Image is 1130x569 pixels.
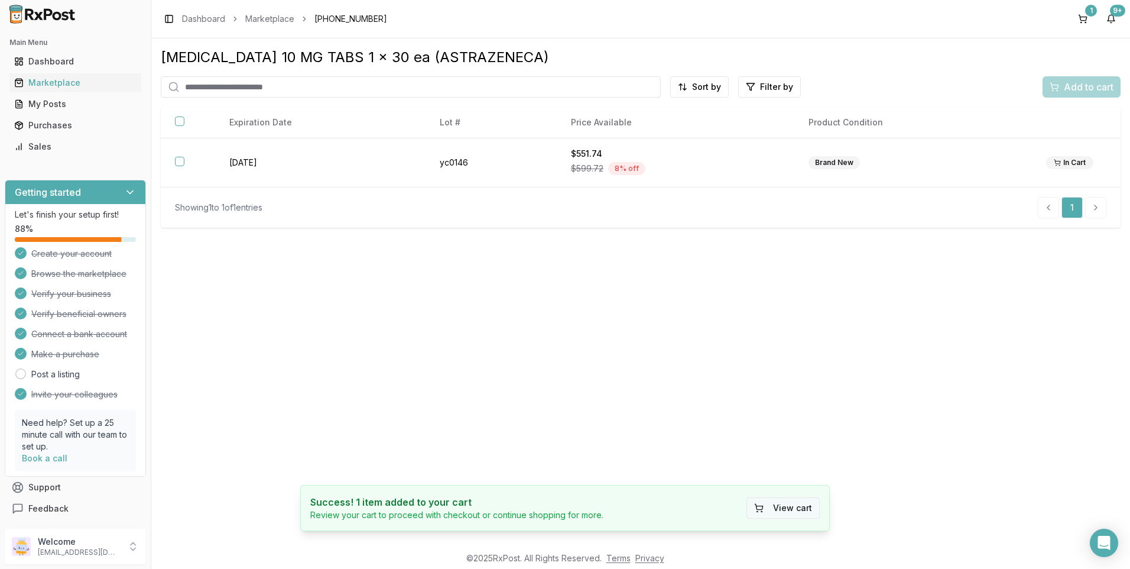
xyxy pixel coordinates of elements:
p: Need help? Set up a 25 minute call with our team to set up. [22,417,129,452]
span: [PHONE_NUMBER] [314,13,387,25]
p: Review your cart to proceed with checkout or continue shopping for more. [310,509,603,521]
nav: breadcrumb [182,13,387,25]
p: Welcome [38,536,120,548]
button: 1 [1073,9,1092,28]
th: Expiration Date [215,107,426,138]
button: Sort by [670,76,729,98]
a: Dashboard [9,51,141,72]
h3: Getting started [15,185,81,199]
a: Privacy [635,553,664,563]
div: Brand New [808,156,860,169]
a: Post a listing [31,368,80,380]
div: Showing 1 to 1 of 1 entries [175,202,262,214]
a: Book a call [22,453,67,463]
span: 88 % [15,223,33,235]
h4: Success! 1 item added to your cart [310,495,603,509]
button: Sales [5,137,146,156]
button: Dashboard [5,52,146,71]
span: Filter by [760,81,793,93]
nav: pagination [1038,197,1106,218]
span: Sort by [692,81,721,93]
div: Open Intercom Messenger [1090,529,1118,557]
div: Sales [14,141,137,153]
button: Purchases [5,116,146,135]
div: Dashboard [14,56,137,67]
a: 1 [1061,197,1083,218]
a: Purchases [9,115,141,136]
button: My Posts [5,95,146,114]
button: Support [5,477,146,498]
a: Terms [606,553,631,563]
button: 9+ [1102,9,1121,28]
div: My Posts [14,98,137,110]
p: Let's finish your setup first! [15,209,136,221]
div: [MEDICAL_DATA] 10 MG TABS 1 x 30 ea (ASTRAZENECA) [161,48,1121,67]
span: Feedback [28,503,69,515]
span: Connect a bank account [31,328,127,340]
th: Lot # [426,107,557,138]
td: yc0146 [426,138,557,187]
button: Filter by [738,76,801,98]
div: 1 [1085,5,1097,17]
div: $551.74 [571,148,780,160]
button: Feedback [5,498,146,519]
h2: Main Menu [9,38,141,47]
td: [DATE] [215,138,426,187]
span: Verify your business [31,288,111,300]
span: Invite your colleagues [31,389,118,400]
div: 9+ [1110,5,1125,17]
span: Verify beneficial owners [31,308,126,320]
th: Product Condition [794,107,1032,138]
th: Price Available [557,107,794,138]
button: View cart [746,497,820,519]
a: Marketplace [9,72,141,93]
span: $599.72 [571,163,603,174]
a: Dashboard [182,13,225,25]
p: [EMAIL_ADDRESS][DOMAIN_NAME] [38,548,120,557]
div: Marketplace [14,77,137,89]
span: Browse the marketplace [31,268,126,280]
a: Marketplace [245,13,294,25]
button: Marketplace [5,73,146,92]
span: Create your account [31,248,112,260]
img: RxPost Logo [5,5,80,24]
a: Sales [9,136,141,157]
img: User avatar [12,537,31,556]
div: In Cart [1046,156,1093,169]
a: My Posts [9,93,141,115]
span: Make a purchase [31,348,99,360]
div: Purchases [14,119,137,131]
div: 8 % off [608,162,645,175]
